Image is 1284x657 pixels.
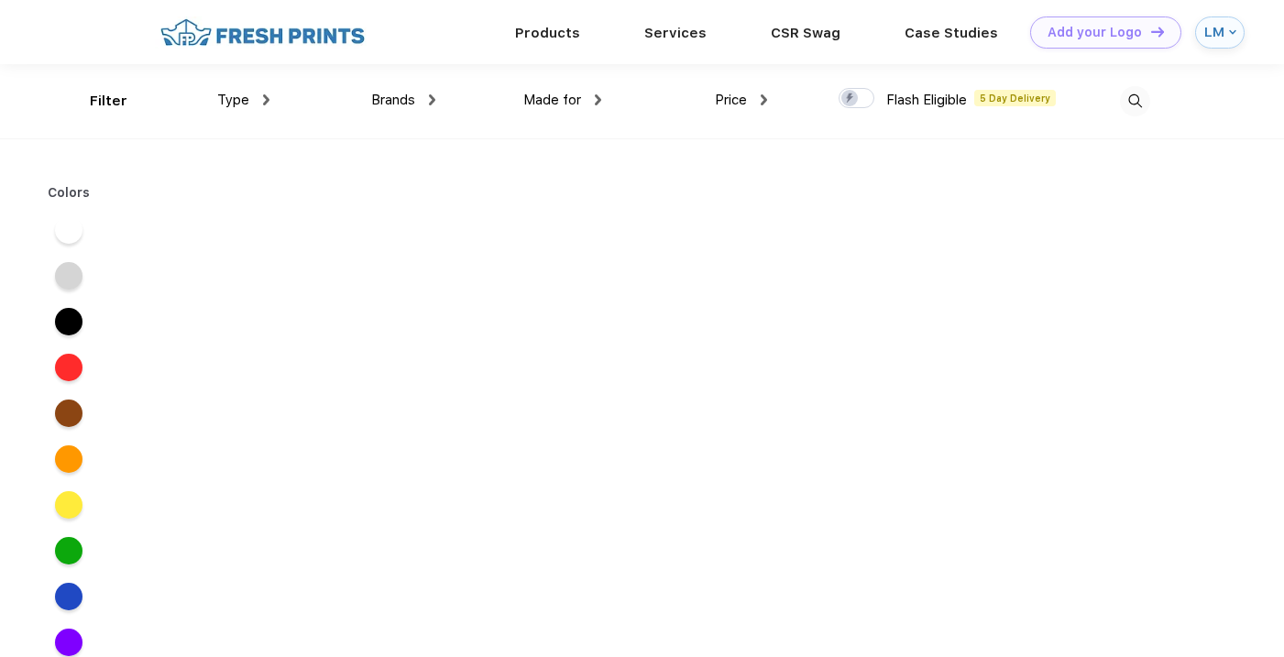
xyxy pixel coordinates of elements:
img: dropdown.png [761,94,767,105]
img: fo%20logo%202.webp [155,16,370,49]
img: arrow_down_blue.svg [1229,28,1236,36]
div: Colors [34,183,104,203]
div: LM [1204,25,1224,40]
a: CSR Swag [771,25,840,41]
img: dropdown.png [595,94,601,105]
span: Made for [523,92,581,108]
span: Brands [371,92,415,108]
img: desktop_search.svg [1120,86,1150,116]
img: dropdown.png [429,94,435,105]
a: Services [644,25,707,41]
a: Products [515,25,580,41]
span: Type [217,92,249,108]
span: 5 Day Delivery [974,90,1056,106]
div: Filter [90,91,127,112]
img: DT [1151,27,1164,37]
span: Price [715,92,747,108]
span: Flash Eligible [886,92,967,108]
div: Add your Logo [1048,25,1142,40]
img: dropdown.png [263,94,269,105]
